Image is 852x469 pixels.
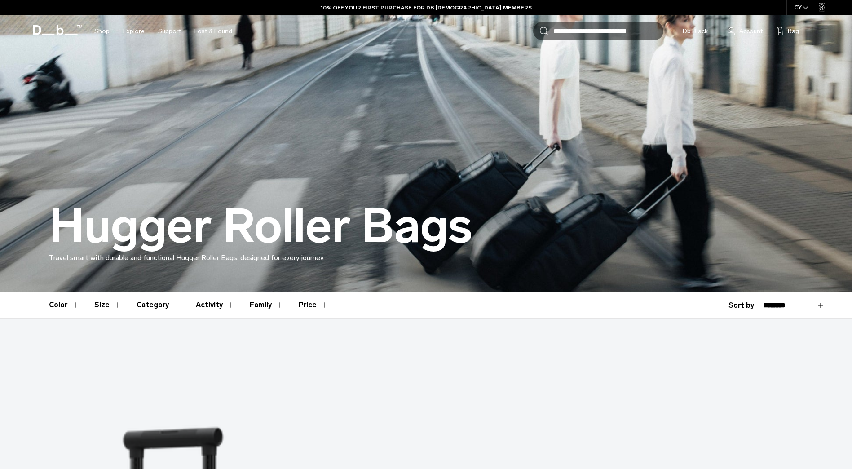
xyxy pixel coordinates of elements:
[158,15,181,47] a: Support
[250,292,284,318] button: Toggle Filter
[299,292,329,318] button: Toggle Price
[728,26,763,36] a: Account
[739,27,763,36] span: Account
[196,292,235,318] button: Toggle Filter
[788,27,799,36] span: Bag
[776,26,799,36] button: Bag
[94,292,122,318] button: Toggle Filter
[94,15,110,47] a: Shop
[677,22,714,40] a: Db Black
[137,292,181,318] button: Toggle Filter
[49,292,80,318] button: Toggle Filter
[123,15,145,47] a: Explore
[49,200,472,252] h1: Hugger Roller Bags
[321,4,532,12] a: 10% OFF YOUR FIRST PURCHASE FOR DB [DEMOGRAPHIC_DATA] MEMBERS
[88,15,239,47] nav: Main Navigation
[194,15,232,47] a: Lost & Found
[49,253,325,262] span: Travel smart with durable and functional Hugger Roller Bags, designed for every journey.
